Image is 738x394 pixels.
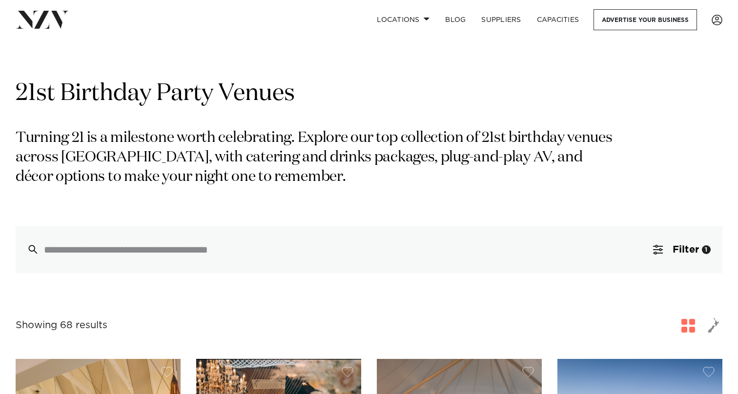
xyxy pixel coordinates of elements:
p: Turning 21 is a milestone worth celebrating. Explore our top collection of 21st birthday venues a... [16,129,619,187]
a: Capacities [529,9,587,30]
a: BLOG [437,9,473,30]
button: Filter1 [641,226,722,273]
span: Filter [673,245,699,255]
div: 1 [702,245,711,254]
img: nzv-logo.png [16,11,69,28]
a: Advertise your business [594,9,697,30]
a: Locations [369,9,437,30]
div: Showing 68 results [16,318,107,333]
a: SUPPLIERS [473,9,529,30]
h1: 21st Birthday Party Venues [16,79,722,109]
